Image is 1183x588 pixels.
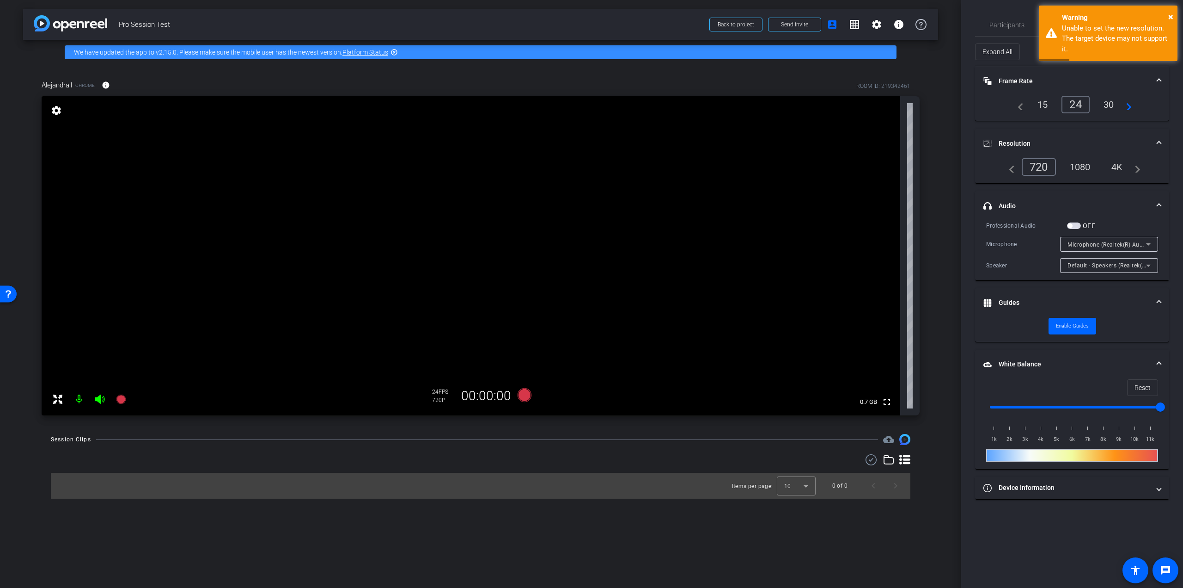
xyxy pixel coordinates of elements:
mat-icon: accessibility [1130,565,1141,576]
button: Enable Guides [1049,318,1096,334]
div: Professional Audio [986,221,1067,230]
mat-expansion-panel-header: Resolution [975,129,1169,158]
span: Destinations for your clips [883,434,894,445]
span: Pro Session Test [119,15,704,34]
div: 4K [1104,159,1130,175]
div: 15 [1031,97,1055,112]
div: Microphone [986,240,1060,249]
mat-expansion-panel-header: White Balance [975,350,1169,379]
mat-panel-title: Resolution [983,139,1150,149]
div: 1080 [1063,159,1098,175]
mat-panel-title: Frame Rate [983,76,1150,86]
span: Reset [1134,379,1151,396]
span: Alejandra1 [42,80,73,90]
span: 4k [1033,435,1049,444]
div: We have updated the app to v2.15.0. Please make sure the mobile user has the newest version. [65,45,896,59]
mat-icon: navigate_before [1012,99,1024,110]
button: Back to project [709,18,762,31]
div: ROOM ID: 219342461 [856,82,910,90]
mat-icon: info [102,81,110,89]
mat-icon: info [893,19,904,30]
mat-icon: highlight_off [390,49,398,56]
mat-expansion-panel-header: Frame Rate [975,66,1169,96]
div: Audio [975,221,1169,280]
mat-icon: fullscreen [881,396,892,408]
button: Close [1168,10,1173,24]
a: Platform Status [342,49,388,56]
div: 24 [1061,96,1090,113]
mat-expansion-panel-header: Audio [975,191,1169,221]
span: 1k [986,435,1002,444]
mat-icon: account_box [827,19,838,30]
div: 24 [432,388,455,396]
mat-icon: navigate_next [1121,99,1132,110]
span: FPS [439,389,448,395]
div: 30 [1097,97,1121,112]
span: Chrome [75,82,95,89]
mat-icon: cloud_upload [883,434,894,445]
span: Participants [989,22,1024,28]
mat-icon: message [1160,565,1171,576]
div: Items per page: [732,482,773,491]
button: Expand All [975,43,1020,60]
span: Default - Speakers (Realtek(R) Audio) [1067,261,1167,269]
span: 11k [1142,435,1158,444]
span: Expand All [982,43,1012,61]
div: Session Clips [51,435,91,444]
div: Guides [975,318,1169,342]
span: 2k [1002,435,1018,444]
div: 720 [1022,158,1056,176]
mat-icon: grid_on [849,19,860,30]
mat-icon: settings [50,105,63,116]
span: Back to project [718,21,754,28]
span: 5k [1049,435,1064,444]
mat-panel-title: White Balance [983,359,1150,369]
mat-expansion-panel-header: Device Information [975,477,1169,499]
span: 7k [1080,435,1096,444]
mat-panel-title: Guides [983,298,1150,308]
span: 8k [1096,435,1111,444]
label: OFF [1081,221,1095,230]
mat-icon: settings [871,19,882,30]
div: Warning [1062,12,1171,23]
img: Session clips [899,434,910,445]
span: 0.7 GB [857,396,880,408]
div: Frame Rate [975,96,1169,121]
div: Resolution [975,158,1169,183]
mat-expansion-panel-header: Guides [975,288,1169,318]
div: Speaker [986,261,1060,270]
button: Previous page [862,475,884,497]
mat-panel-title: Device Information [983,483,1150,493]
mat-icon: navigate_before [1004,161,1015,173]
mat-panel-title: Audio [983,201,1150,211]
img: app-logo [34,15,107,31]
button: Reset [1127,379,1158,396]
span: × [1168,11,1173,22]
span: Enable Guides [1056,319,1089,333]
span: 9k [1111,435,1127,444]
div: Unable to set the new resolution. The target device may not support it. [1062,23,1171,55]
span: 6k [1064,435,1080,444]
div: 720P [432,396,455,404]
div: 00:00:00 [455,388,517,404]
span: Microphone (Realtek(R) Audio) [1067,241,1150,248]
div: 0 of 0 [832,481,848,490]
span: 10k [1127,435,1142,444]
mat-icon: navigate_next [1129,161,1140,173]
div: White Balance [975,379,1169,469]
button: Send invite [768,18,821,31]
span: 3k [1018,435,1033,444]
button: Next page [884,475,907,497]
span: Send invite [781,21,808,28]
